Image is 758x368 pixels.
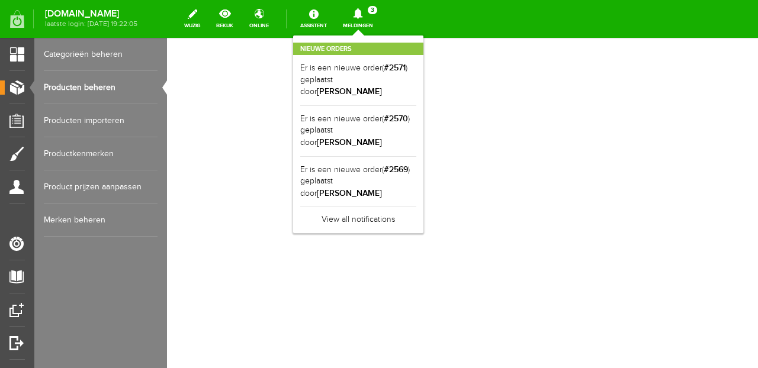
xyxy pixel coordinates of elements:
a: online [242,6,276,32]
b: #2571 [384,63,406,73]
h2: Nieuwe orders [293,43,423,55]
a: Categorieën beheren [44,38,158,71]
strong: [DOMAIN_NAME] [45,11,137,17]
b: [PERSON_NAME] [317,137,382,147]
span: 3 [368,6,377,14]
a: wijzig [177,6,207,32]
b: [PERSON_NAME] [317,86,382,96]
a: Meldingen3 Nieuwe ordersEr is een nieuwe order(#2571) geplaatst door[PERSON_NAME]Er is een nieuwe... [336,6,380,32]
a: Producten beheren [44,71,158,104]
b: [PERSON_NAME] [317,188,382,198]
a: Er is een nieuwe order(#2571) geplaatst door[PERSON_NAME] [300,62,416,98]
a: bekijk [209,6,240,32]
a: Er is een nieuwe order(#2570) geplaatst door[PERSON_NAME] [300,113,416,149]
a: View all notifications [300,206,416,226]
a: Producten importeren [44,104,158,137]
a: Assistent [293,6,334,32]
b: #2569 [384,164,408,175]
a: Merken beheren [44,204,158,237]
a: Productkenmerken [44,137,158,170]
a: Er is een nieuwe order(#2569) geplaatst door[PERSON_NAME] [300,164,416,200]
a: Product prijzen aanpassen [44,170,158,204]
b: #2570 [384,114,408,124]
span: laatste login: [DATE] 19:22:05 [45,21,137,27]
